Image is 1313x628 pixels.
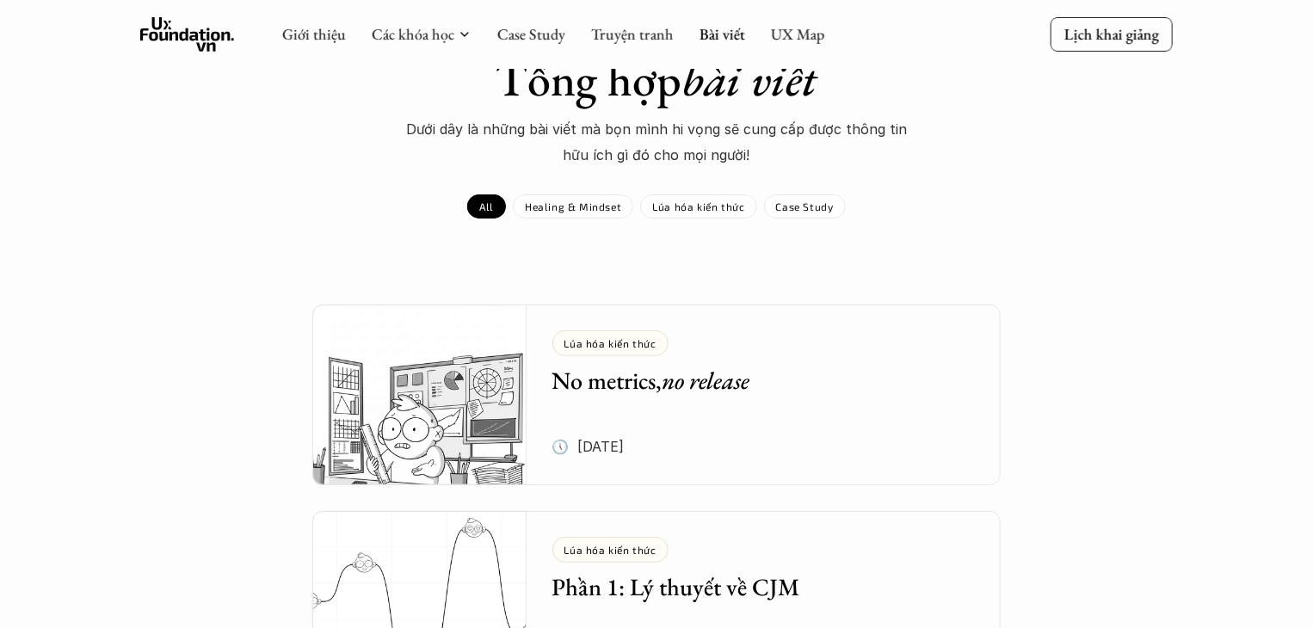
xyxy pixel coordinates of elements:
a: Truyện tranh [591,24,674,44]
em: no release [663,365,750,396]
a: Case Study [764,194,846,219]
h1: Tổng hợp [355,52,958,108]
a: UX Map [771,24,825,44]
a: Lịch khai giảng [1051,17,1173,51]
a: Bài viết [700,24,745,44]
p: Case Study [776,200,834,212]
p: Lúa hóa kiến thức [652,200,744,212]
em: bài viết [682,49,817,109]
h5: Phần 1: Lý thuyết về CJM [552,571,950,602]
p: 🕔 [DATE] [552,434,625,459]
p: Dưới dây là những bài viết mà bọn mình hi vọng sẽ cung cấp được thông tin hữu ích gì đó cho mọi n... [398,116,915,169]
h5: No metrics, [552,365,950,396]
a: Các khóa học [372,24,454,44]
p: Lúa hóa kiến thức [564,337,656,349]
a: Lúa hóa kiến thức [640,194,756,219]
p: Lịch khai giảng [1064,24,1159,44]
a: Giới thiệu [282,24,346,44]
a: Lúa hóa kiến thứcNo metrics,no release🕔 [DATE] [312,305,1001,485]
a: Case Study [497,24,565,44]
a: Healing & Mindset [513,194,633,219]
p: Healing & Mindset [525,200,621,212]
p: All [479,200,494,212]
p: Lúa hóa kiến thức [564,544,656,556]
